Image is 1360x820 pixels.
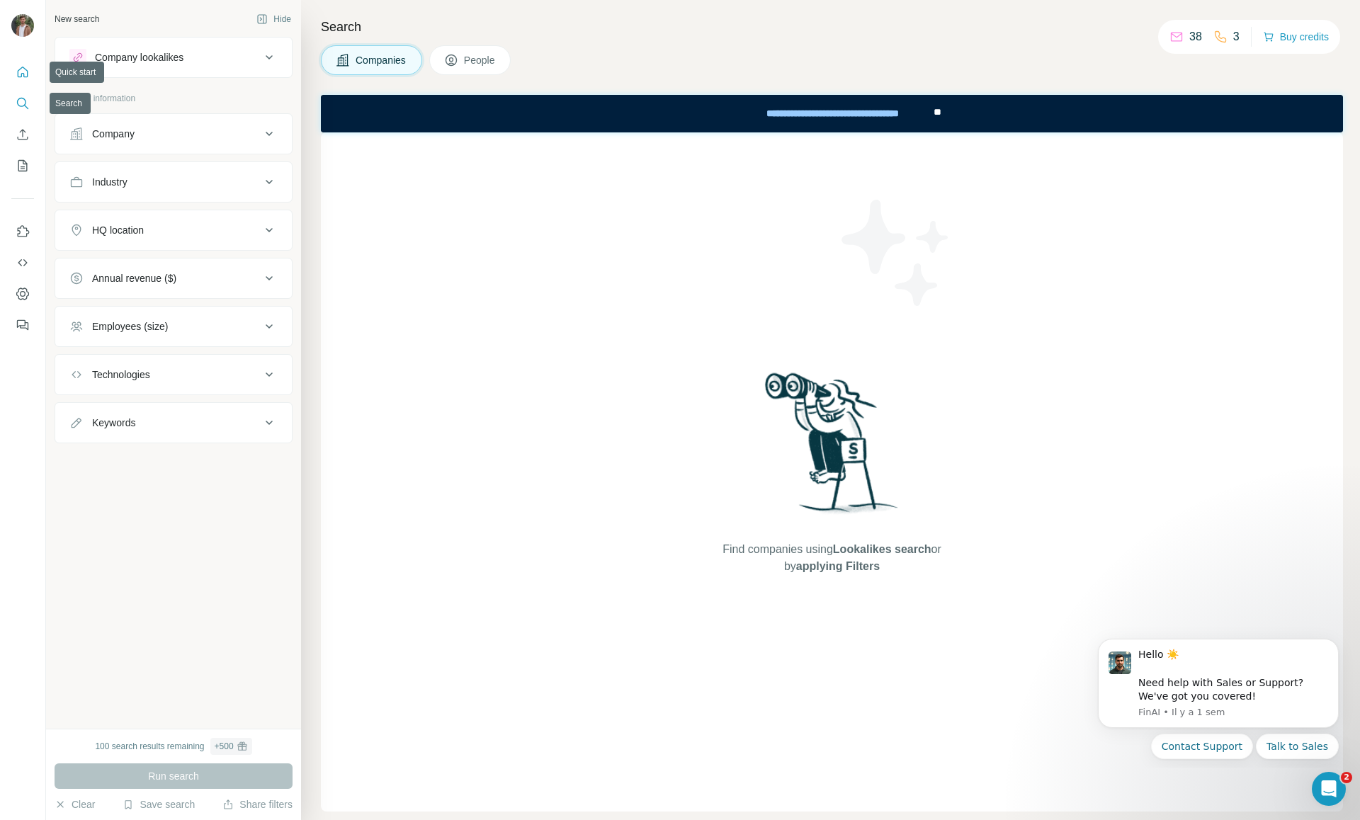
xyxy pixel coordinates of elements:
p: Company information [55,92,293,105]
button: Use Surfe API [11,250,34,275]
div: New search [55,13,99,25]
img: Surfe Illustration - Stars [832,189,960,317]
div: Industry [92,175,127,189]
div: Keywords [92,416,135,430]
div: Employees (size) [92,319,168,334]
p: 3 [1233,28,1240,45]
button: Dashboard [11,281,34,307]
span: People [464,53,497,67]
span: applying Filters [796,560,880,572]
iframe: Intercom notifications message [1077,626,1360,768]
button: Buy credits [1263,27,1329,47]
button: Feedback [11,312,34,338]
button: Hide [246,8,301,30]
button: Use Surfe on LinkedIn [11,219,34,244]
div: Technologies [92,368,150,382]
button: Keywords [55,406,292,440]
iframe: Banner [321,95,1343,132]
img: Avatar [11,14,34,37]
div: HQ location [92,223,144,237]
button: Search [11,91,34,116]
div: 100 search results remaining [95,738,251,755]
button: Company lookalikes [55,40,292,74]
div: Annual revenue ($) [92,271,176,285]
h4: Search [321,17,1343,37]
button: Technologies [55,358,292,392]
button: Industry [55,165,292,199]
iframe: Intercom live chat [1312,772,1346,806]
span: Companies [356,53,407,67]
button: Annual revenue ($) [55,261,292,295]
img: Surfe Illustration - Woman searching with binoculars [759,369,906,527]
span: 2 [1341,772,1352,783]
button: Share filters [222,797,293,812]
button: HQ location [55,213,292,247]
button: Quick start [11,59,34,85]
div: + 500 [215,740,234,753]
button: Company [55,117,292,151]
span: Lookalikes search [833,543,931,555]
button: Clear [55,797,95,812]
button: Employees (size) [55,309,292,343]
p: 38 [1189,28,1202,45]
div: Company [92,127,135,141]
button: Enrich CSV [11,122,34,147]
span: Find companies using or by [718,541,945,575]
button: My lists [11,153,34,178]
div: Company lookalikes [95,50,183,64]
button: Save search [123,797,195,812]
